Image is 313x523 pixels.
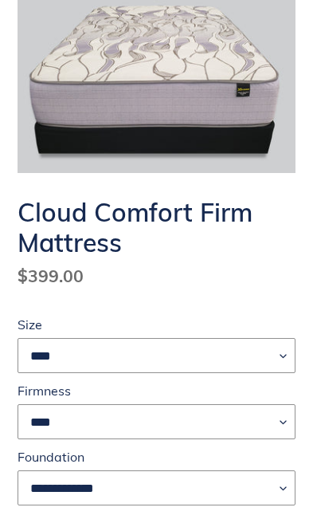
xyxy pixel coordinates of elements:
[18,447,295,466] label: Foundation
[18,315,295,334] label: Size
[18,265,84,286] span: $399.00
[18,197,295,258] h1: Cloud Comfort Firm Mattress
[18,381,295,400] label: Firmness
